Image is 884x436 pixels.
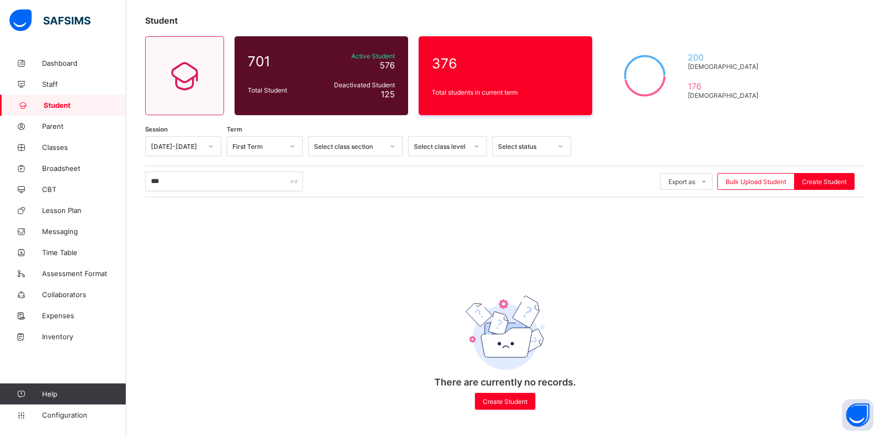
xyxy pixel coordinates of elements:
span: Help [42,390,126,398]
span: Expenses [42,311,126,320]
span: Create Student [483,398,527,405]
span: Student [44,101,126,109]
span: [DEMOGRAPHIC_DATA] [688,63,763,70]
span: Classes [42,143,126,151]
span: Deactivated Student [320,81,395,89]
span: 576 [380,60,395,70]
div: [DATE]-[DATE] [151,143,202,150]
span: Total students in current term [432,88,579,96]
span: Parent [42,122,126,130]
span: Active Student [320,52,395,60]
img: emptyFolder.c0dd6c77127a4b698b748a2c71dfa8de.svg [466,296,545,370]
span: 376 [432,55,579,72]
span: Term [227,126,242,133]
img: safsims [9,9,90,32]
span: Configuration [42,411,126,419]
div: There are currently no records. [400,267,611,420]
p: There are currently no records. [400,377,611,388]
span: Bulk Upload Student [726,178,786,186]
span: 701 [248,53,315,69]
div: Select class section [314,143,383,150]
span: Collaborators [42,290,126,299]
span: Broadsheet [42,164,126,173]
div: First Term [232,143,283,150]
span: Student [145,15,178,26]
button: Open asap [842,399,873,431]
span: Staff [42,80,126,88]
span: Inventory [42,332,126,341]
div: Select class level [414,143,468,150]
span: 176 [688,81,763,92]
span: Create Student [802,178,847,186]
span: Session [145,126,168,133]
span: Time Table [42,248,126,257]
span: Export as [668,178,695,186]
div: Total Student [245,84,318,97]
span: CBT [42,185,126,194]
span: Dashboard [42,59,126,67]
span: Assessment Format [42,269,126,278]
span: Lesson Plan [42,206,126,215]
span: 200 [688,52,763,63]
span: Messaging [42,227,126,236]
span: [DEMOGRAPHIC_DATA] [688,92,763,99]
div: Select status [498,143,552,150]
span: 125 [381,89,395,99]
